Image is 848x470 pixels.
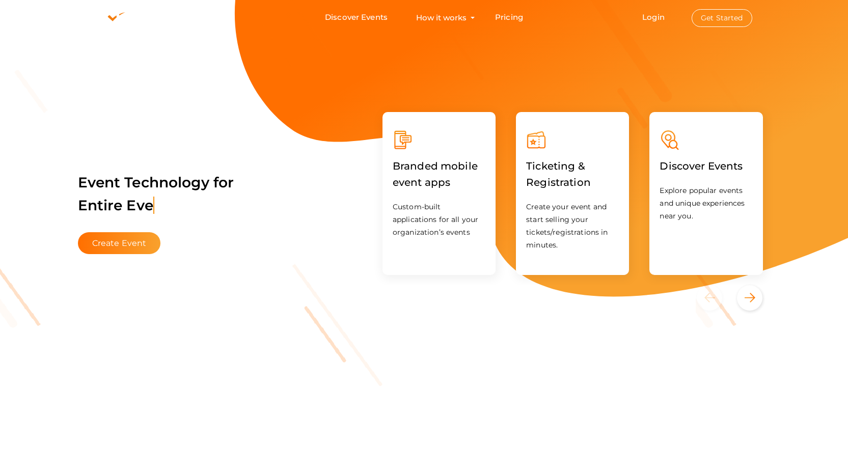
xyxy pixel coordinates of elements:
[660,184,752,223] p: Explore popular events and unique experiences near you.
[393,178,485,188] a: Branded mobile event apps
[526,150,619,198] label: Ticketing & Registration
[697,285,735,311] button: Previous
[692,9,752,27] button: Get Started
[393,150,485,198] label: Branded mobile event apps
[660,150,743,182] label: Discover Events
[393,201,485,239] p: Custom-built applications for all your organization’s events
[78,232,161,254] button: Create Event
[325,8,388,27] a: Discover Events
[78,158,234,230] label: Event Technology for
[78,197,154,214] span: Entire Eve
[495,8,523,27] a: Pricing
[526,201,619,252] p: Create your event and start selling your tickets/registrations in minutes.
[737,285,762,311] button: Next
[660,162,743,172] a: Discover Events
[413,8,470,27] button: How it works
[642,12,665,22] a: Login
[526,178,619,188] a: Ticketing & Registration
